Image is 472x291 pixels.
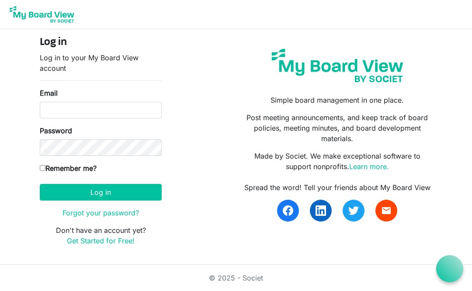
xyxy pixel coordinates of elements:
img: linkedin.svg [316,205,326,216]
p: Log in to your My Board View account [40,52,162,73]
img: twitter.svg [348,205,359,216]
a: Learn more. [349,162,389,171]
p: Post meeting announcements, and keep track of board policies, meeting minutes, and board developm... [243,112,432,144]
p: Simple board management in one place. [243,95,432,105]
label: Email [40,88,58,98]
h4: Log in [40,36,162,49]
img: My Board View Logo [7,3,77,25]
label: Remember me? [40,163,97,173]
a: Forgot your password? [62,208,139,217]
input: Remember me? [40,165,45,171]
a: email [375,200,397,222]
p: Made by Societ. We make exceptional software to support nonprofits. [243,151,432,172]
a: Get Started for Free! [67,236,135,245]
img: my-board-view-societ.svg [266,43,409,88]
label: Password [40,125,72,136]
span: email [381,205,392,216]
img: facebook.svg [283,205,293,216]
p: Don't have an account yet? [40,225,162,246]
a: © 2025 - Societ [209,274,263,282]
button: Log in [40,184,162,201]
div: Spread the word! Tell your friends about My Board View [243,182,432,193]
